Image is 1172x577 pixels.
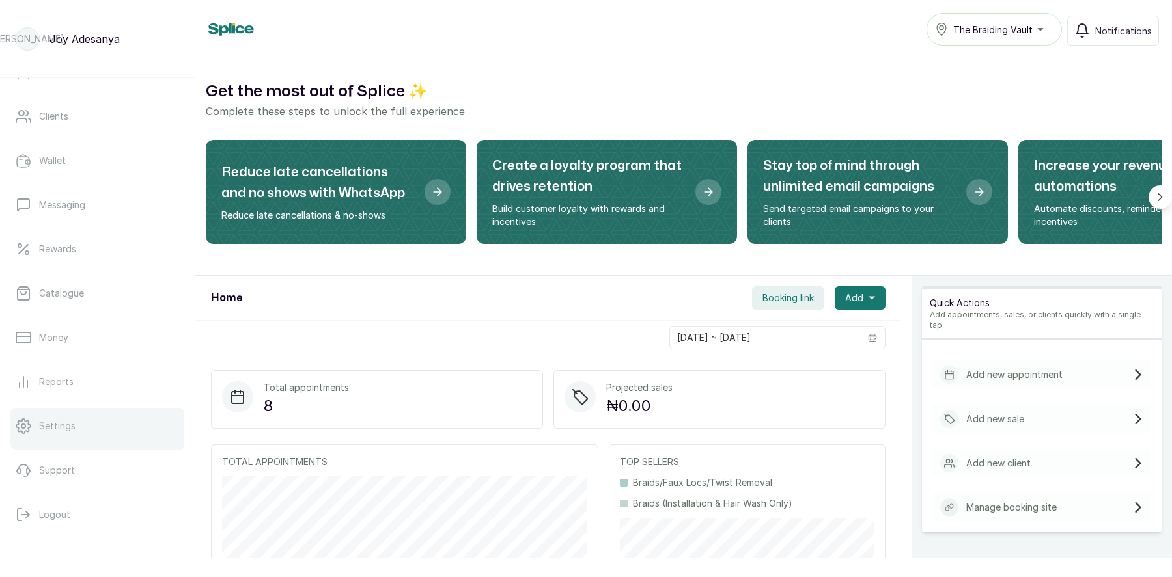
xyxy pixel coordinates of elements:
p: Add appointments, sales, or clients quickly with a single tap. [930,310,1154,330]
p: Rewards [39,243,76,256]
p: Add new sale [966,412,1024,425]
span: Notifications [1095,24,1152,38]
p: Add new client [966,457,1031,470]
h2: Create a loyalty program that drives retention [492,155,685,197]
p: Quick Actions [930,297,1154,310]
p: Braids/Faux Locs/Twist Removal [633,476,772,489]
p: Money [39,331,68,344]
p: Add new appointment [966,368,1063,381]
h2: Get the most out of Splice ✨ [206,80,1162,103]
p: TOP SELLERS [620,455,874,468]
a: Catalogue [10,275,184,312]
p: ₦0.00 [606,394,673,418]
a: Clients [10,98,184,135]
p: Messaging [39,198,85,211]
span: The Braiding Vault [953,23,1033,36]
p: Send targeted email campaigns to your clients [763,202,956,228]
a: Wallet [10,142,184,179]
a: Reports [10,364,184,400]
p: Support [39,464,75,477]
a: Rewards [10,231,184,267]
p: Catalogue [39,287,84,300]
a: Support [10,452,184,489]
p: Build customer loyalty with rewards and incentives [492,202,685,228]
button: Booking link [752,286,824,310]
p: Braids (Installation & Hair Wash Only) [633,497,792,510]
p: Clients [39,110,68,123]
h1: Home [211,290,242,306]
div: Stay top of mind through unlimited email campaigns [747,140,1008,244]
h2: Reduce late cancellations and no shows with WhatsApp [221,162,414,204]
svg: calendar [868,333,877,342]
p: Joy Adesanya [49,31,120,47]
p: Wallet [39,154,66,167]
p: Reports [39,375,74,388]
button: Notifications [1067,16,1159,46]
div: Reduce late cancellations and no shows with WhatsApp [206,140,466,244]
p: Total appointments [264,381,349,394]
p: Projected sales [606,381,673,394]
p: Logout [39,508,70,521]
a: Settings [10,408,184,444]
a: Money [10,319,184,356]
span: Add [845,291,863,304]
p: Settings [39,420,76,433]
h2: Stay top of mind through unlimited email campaigns [763,155,956,197]
input: Select date [670,327,860,349]
a: Messaging [10,187,184,223]
p: Complete these steps to unlock the full experience [206,103,1162,119]
p: Reduce late cancellations & no-shows [221,209,414,222]
p: 8 [264,394,349,418]
p: Manage booking site [966,501,1057,514]
button: Add [835,286,886,310]
button: Logout [10,496,184,533]
span: Booking link [762,291,814,304]
button: The Braiding Vault [927,13,1062,46]
p: TOTAL APPOINTMENTS [222,455,587,468]
div: Create a loyalty program that drives retention [477,140,737,244]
